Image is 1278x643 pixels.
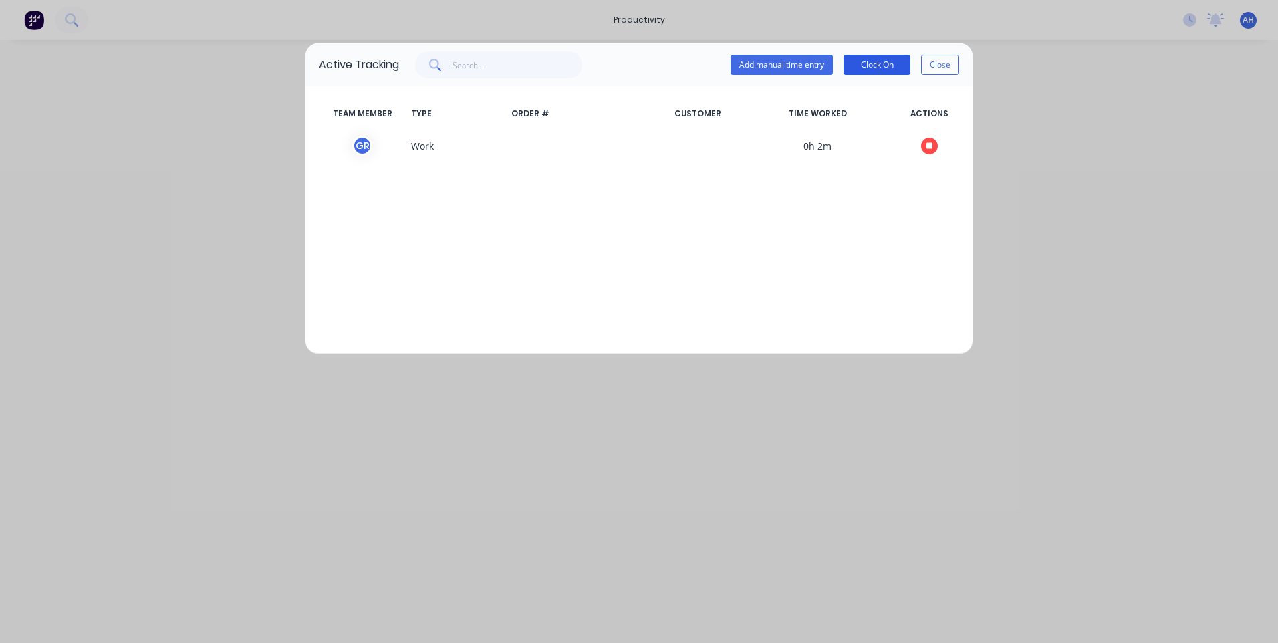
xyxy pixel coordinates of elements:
[921,55,959,75] button: Close
[506,108,669,120] span: ORDER #
[736,108,899,120] span: TIME WORKED
[731,55,833,75] button: Add manual time entry
[406,108,506,120] span: TYPE
[669,108,736,120] span: CUSTOMER
[736,136,899,156] span: 0h 2m
[844,55,910,75] button: Clock On
[899,108,959,120] span: ACTIONS
[406,136,506,156] span: Work
[319,108,406,120] span: TEAM MEMBER
[453,51,583,78] input: Search...
[319,57,399,73] div: Active Tracking
[352,136,372,156] div: G R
